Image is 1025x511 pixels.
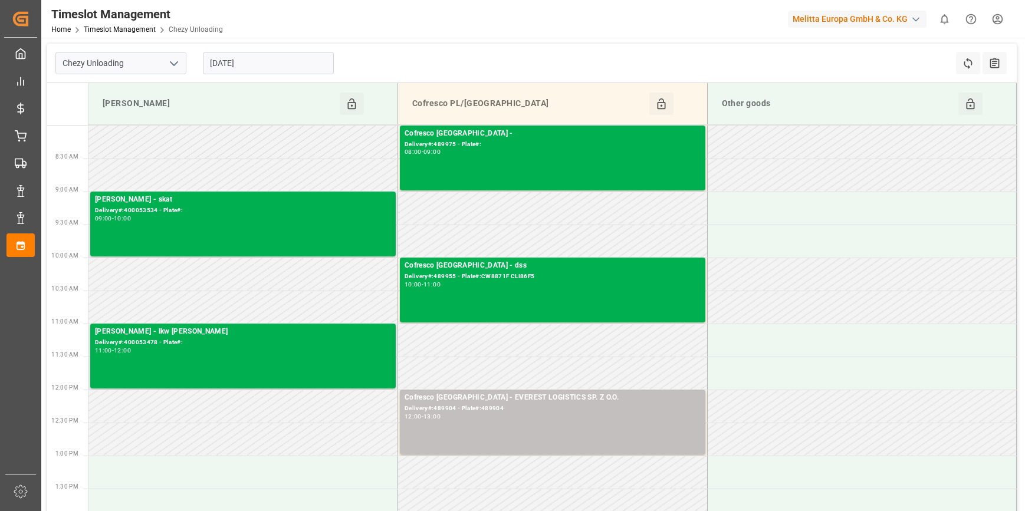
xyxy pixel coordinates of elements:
[51,351,78,358] span: 11:30 AM
[788,8,931,30] button: Melitta Europa GmbH & Co. KG
[405,392,701,404] div: Cofresco [GEOGRAPHIC_DATA] - EVEREST LOGISTICS SP. Z O.O.
[51,417,78,424] span: 12:30 PM
[95,338,391,348] div: Delivery#:400053478 - Plate#:
[717,93,959,115] div: Other goods
[98,93,340,115] div: [PERSON_NAME]
[114,348,131,353] div: 12:00
[51,25,71,34] a: Home
[405,272,701,282] div: Delivery#:489955 - Plate#:CW8871F CLI86F5
[165,54,182,72] button: open menu
[112,348,114,353] div: -
[55,219,78,226] span: 9:30 AM
[423,149,441,154] div: 09:00
[95,206,391,216] div: Delivery#:400053534 - Plate#:
[958,6,984,32] button: Help Center
[788,11,927,28] div: Melitta Europa GmbH & Co. KG
[55,153,78,160] span: 8:30 AM
[95,348,112,353] div: 11:00
[55,186,78,193] span: 9:00 AM
[405,404,701,414] div: Delivery#:489904 - Plate#:489904
[51,5,223,23] div: Timeslot Management
[405,128,701,140] div: Cofresco [GEOGRAPHIC_DATA] -
[931,6,958,32] button: show 0 new notifications
[112,216,114,221] div: -
[84,25,156,34] a: Timeslot Management
[405,149,422,154] div: 08:00
[422,414,423,419] div: -
[95,216,112,221] div: 09:00
[408,93,649,115] div: Cofresco PL/[GEOGRAPHIC_DATA]
[51,318,78,325] span: 11:00 AM
[405,260,701,272] div: Cofresco [GEOGRAPHIC_DATA] - dss
[51,384,78,391] span: 12:00 PM
[405,282,422,287] div: 10:00
[114,216,131,221] div: 10:00
[422,282,423,287] div: -
[422,149,423,154] div: -
[55,483,78,490] span: 1:30 PM
[55,450,78,457] span: 1:00 PM
[203,52,334,74] input: DD-MM-YYYY
[95,194,391,206] div: [PERSON_NAME] - skat
[95,326,391,338] div: [PERSON_NAME] - lkw [PERSON_NAME]
[423,282,441,287] div: 11:00
[405,140,701,150] div: Delivery#:489975 - Plate#:
[51,252,78,259] span: 10:00 AM
[423,414,441,419] div: 13:00
[51,285,78,292] span: 10:30 AM
[55,52,186,74] input: Type to search/select
[405,414,422,419] div: 12:00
